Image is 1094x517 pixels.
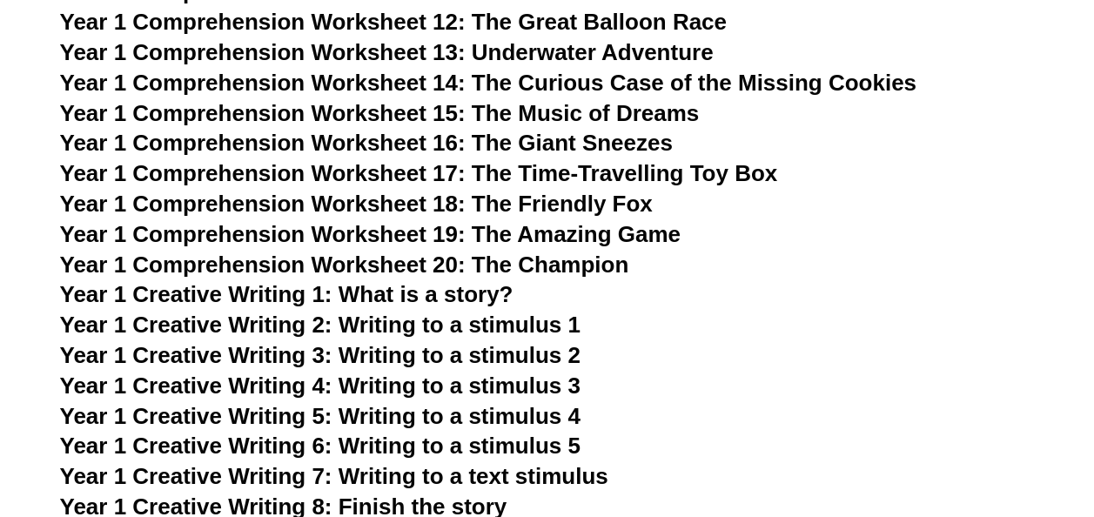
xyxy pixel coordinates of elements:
a: Year 1 Creative Writing 5: Writing to a stimulus 4 [60,403,581,429]
a: Year 1 Creative Writing 3: Writing to a stimulus 2 [60,342,581,368]
a: Year 1 Creative Writing 2: Writing to a stimulus 1 [60,312,581,338]
a: Year 1 Comprehension Worksheet 15: The Music of Dreams [60,100,700,126]
a: Year 1 Creative Writing 4: Writing to a stimulus 3 [60,373,581,399]
a: Year 1 Creative Writing 6: Writing to a stimulus 5 [60,433,581,459]
a: Year 1 Comprehension Worksheet 18: The Friendly Fox [60,191,653,217]
a: Year 1 Comprehension Worksheet 14: The Curious Case of the Missing Cookies [60,70,916,96]
a: Year 1 Creative Writing 1: What is a story? [60,281,513,307]
a: Year 1 Comprehension Worksheet 16: The Giant Sneezes [60,130,673,156]
a: Year 1 Comprehension Worksheet 12: The Great Balloon Race [60,9,727,35]
a: Year 1 Comprehension Worksheet 17: The Time-Travelling Toy Box [60,160,778,186]
a: Year 1 Comprehension Worksheet 13: Underwater Adventure [60,39,714,65]
a: Year 1 Comprehension Worksheet 20: The Champion [60,252,629,278]
a: Year 1 Comprehension Worksheet 19: The Amazing Game [60,221,681,247]
iframe: Chat Widget [804,320,1094,517]
a: Year 1 Creative Writing 7: Writing to a text stimulus [60,463,608,489]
